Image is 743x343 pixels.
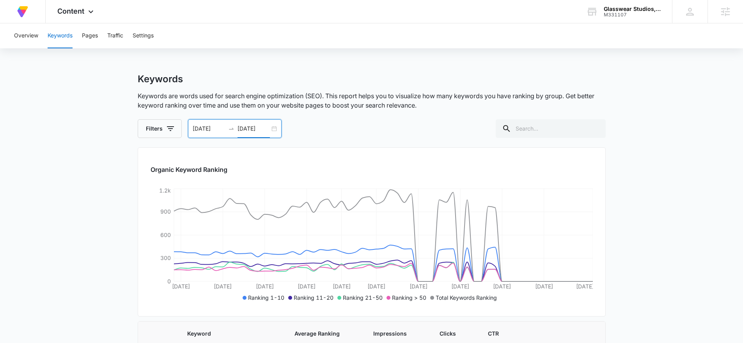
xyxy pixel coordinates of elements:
tspan: 1.2k [159,187,171,194]
span: Clicks [440,329,458,338]
span: Average Ranking [294,329,343,338]
h1: Keywords [138,73,183,85]
div: account name [604,6,661,12]
button: Filters [138,119,182,138]
h2: Organic Keyword Ranking [151,165,593,174]
tspan: [DATE] [451,283,469,290]
tspan: 600 [160,232,171,238]
tspan: [DATE] [298,283,316,290]
img: Volusion [16,5,30,19]
input: Start date [193,124,225,133]
tspan: [DATE] [172,283,190,290]
span: Total Keywords Ranking [436,294,497,301]
span: Impressions [373,329,410,338]
tspan: [DATE] [493,283,511,290]
tspan: 900 [160,208,171,215]
tspan: [DATE] [409,283,427,290]
span: Ranking 11-20 [294,294,333,301]
input: Search... [496,119,606,138]
span: Content [57,7,84,15]
tspan: [DATE] [576,283,594,290]
tspan: [DATE] [332,283,350,290]
button: Traffic [107,23,123,48]
tspan: [DATE] [214,283,232,290]
tspan: 0 [167,278,171,285]
span: to [228,126,234,132]
button: Settings [133,23,154,48]
span: Ranking 21-50 [343,294,383,301]
tspan: [DATE] [535,283,553,290]
span: Ranking > 50 [392,294,426,301]
span: CTR [488,329,501,338]
tspan: [DATE] [367,283,385,290]
button: Overview [14,23,38,48]
tspan: [DATE] [255,283,273,290]
div: account id [604,12,661,18]
span: Ranking 1-10 [248,294,284,301]
input: End date [238,124,270,133]
span: Keyword [187,329,264,338]
span: swap-right [228,126,234,132]
tspan: 300 [160,255,171,261]
button: Pages [82,23,98,48]
p: Keywords are words used for search engine optimization (SEO). This report helps you to visualize ... [138,91,606,110]
button: Keywords [48,23,73,48]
